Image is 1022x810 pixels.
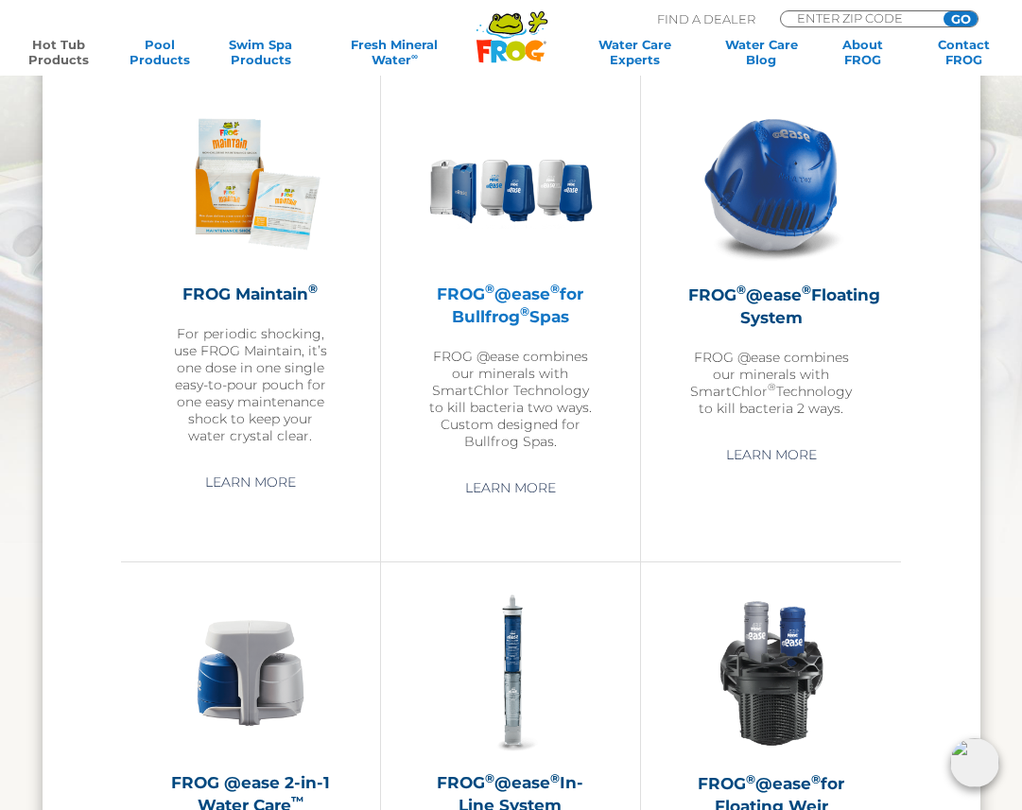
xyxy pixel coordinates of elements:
a: AboutFROG [823,37,902,67]
a: Water CareBlog [722,37,801,67]
a: FROG®@ease®for Bullfrog®SpasFROG @ease combines our minerals with SmartChlor Technology to kill b... [428,101,593,449]
h2: FROG @ease Floating System [688,284,854,329]
sup: ® [550,282,560,296]
p: FROG @ease combines our minerals with SmartChlor Technology to kill bacteria two ways. Custom des... [428,348,593,450]
input: GO [944,11,978,26]
a: Learn More [443,471,578,505]
a: ContactFROG [925,37,1003,67]
sup: ® [485,771,494,785]
a: Hot TubProducts [19,37,97,67]
a: FROG®@ease®Floating SystemFROG @ease combines our minerals with SmartChlor®Technology to kill bac... [688,101,854,416]
sup: ® [308,282,318,296]
sup: ® [802,283,811,297]
img: inline-system-300x300.png [428,591,593,755]
sup: ® [746,772,755,786]
sup: ® [485,282,494,296]
sup: ∞ [411,51,418,61]
a: Swim SpaProducts [221,37,300,67]
img: openIcon [950,738,999,787]
img: bullfrog-product-hero-300x300.png [428,101,593,266]
img: Frog_Maintain_Hero-2-v2-300x300.png [168,101,333,266]
sup: ® [811,772,821,786]
p: For periodic shocking, use FROG Maintain, it’s one dose in one single easy-to-pour pouch for one ... [168,325,333,444]
a: Learn More [183,465,318,499]
p: FROG @ease combines our minerals with SmartChlor Technology to kill bacteria 2 ways. [688,349,854,417]
h2: FROG Maintain [168,283,333,305]
sup: ® [768,381,776,393]
sup: ™ [291,794,303,808]
a: FROG Maintain®For periodic shocking, use FROG Maintain, it’s one dose in one single easy-to-pour ... [168,101,333,443]
img: hot-tub-product-atease-system-300x300.png [688,101,854,267]
a: Water CareExperts [569,37,699,67]
input: Zip Code Form [795,11,923,25]
h2: FROG @ease for Bullfrog Spas [428,283,593,328]
sup: ® [520,304,529,319]
a: Learn More [704,438,839,472]
img: @ease-2-in-1-Holder-v2-300x300.png [168,591,333,755]
a: Fresh MineralWater∞ [322,37,466,67]
p: Find A Dealer [657,10,755,27]
sup: ® [550,771,560,785]
a: PoolProducts [120,37,199,67]
img: InLineWeir_Front_High_inserting-v2-300x300.png [688,591,854,756]
sup: ® [736,283,746,297]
